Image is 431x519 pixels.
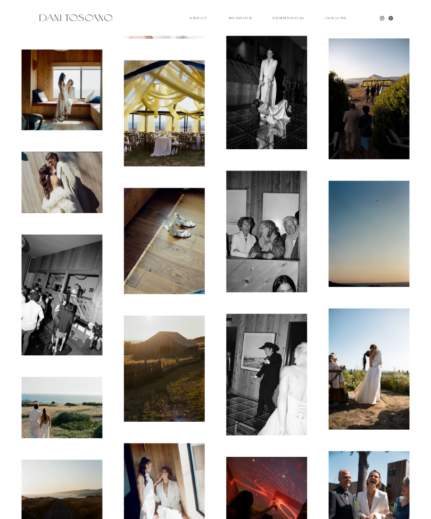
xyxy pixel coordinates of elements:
a: About [189,17,205,20]
a: wedding [229,17,252,20]
a: Inquire [325,17,348,21]
a: commercial [272,17,305,20]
